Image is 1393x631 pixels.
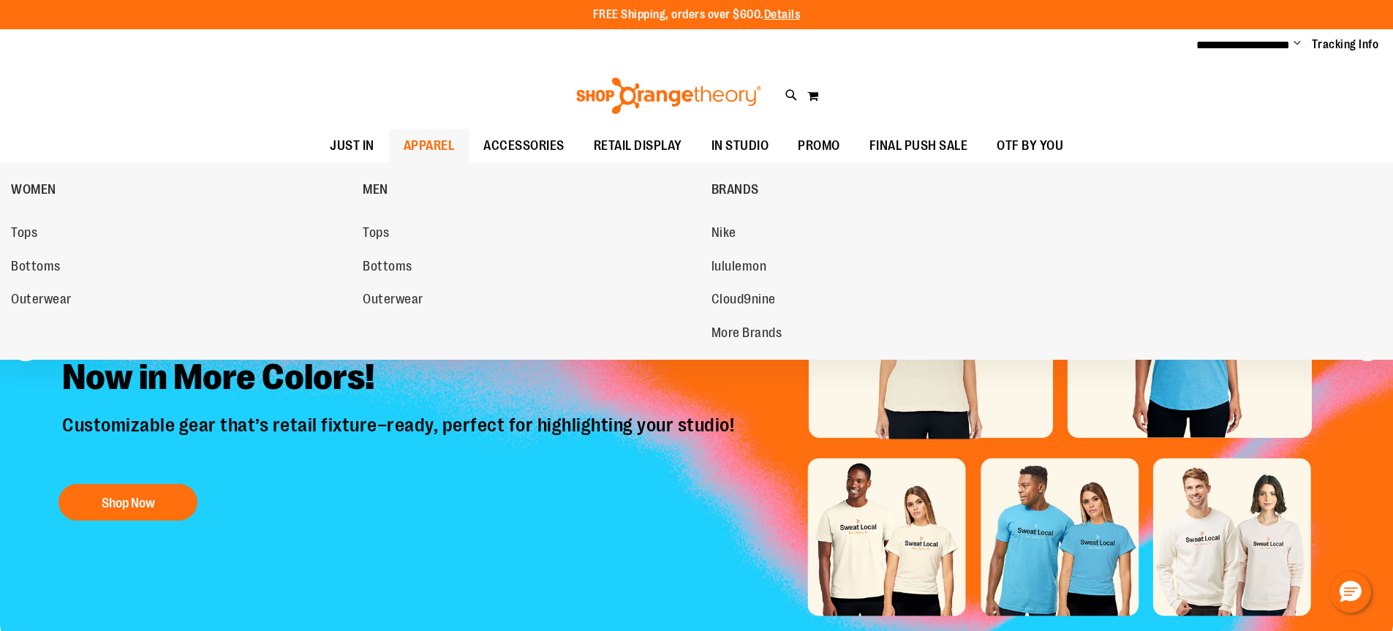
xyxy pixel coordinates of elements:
[58,484,197,521] button: Shop Now
[363,225,389,243] span: Tops
[783,129,855,163] a: PROMO
[711,129,769,162] span: IN STUDIO
[764,8,801,21] a: Details
[855,129,983,163] a: FINAL PUSH SALE
[404,129,455,162] span: APPAREL
[574,78,763,114] img: Shop Orangetheory
[594,129,682,162] span: RETAIL DISPLAY
[997,129,1063,162] span: OTF BY YOU
[51,300,749,527] a: Introducing 5 New City Styles -Now in More Colors! Customizable gear that’s retail fixture–ready,...
[51,413,749,469] p: Customizable gear that’s retail fixture–ready, perfect for highlighting your studio!
[798,129,840,162] span: PROMO
[469,129,579,163] a: ACCESSORIES
[363,170,703,208] a: MEN
[11,182,56,200] span: WOMEN
[982,129,1078,163] a: OTF BY YOU
[363,182,388,200] span: MEN
[363,292,423,310] span: Outerwear
[711,325,782,344] span: More Brands
[315,129,389,163] a: JUST IN
[389,129,469,163] a: APPAREL
[330,129,374,162] span: JUST IN
[593,7,801,23] p: FREE Shipping, orders over $600.
[711,292,776,310] span: Cloud9nine
[483,129,565,162] span: ACCESSORIES
[11,259,61,277] span: Bottoms
[697,129,784,163] a: IN STUDIO
[11,292,72,310] span: Outerwear
[711,259,767,277] span: lululemon
[711,170,1056,208] a: BRANDS
[1312,37,1379,53] a: Tracking Info
[11,225,37,243] span: Tops
[869,129,968,162] span: FINAL PUSH SALE
[711,225,736,243] span: Nike
[711,182,759,200] span: BRANDS
[1294,37,1301,52] button: Account menu
[579,129,697,163] a: RETAIL DISPLAY
[11,170,355,208] a: WOMEN
[363,259,412,277] span: Bottoms
[1330,572,1371,613] button: Hello, have a question? Let’s chat.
